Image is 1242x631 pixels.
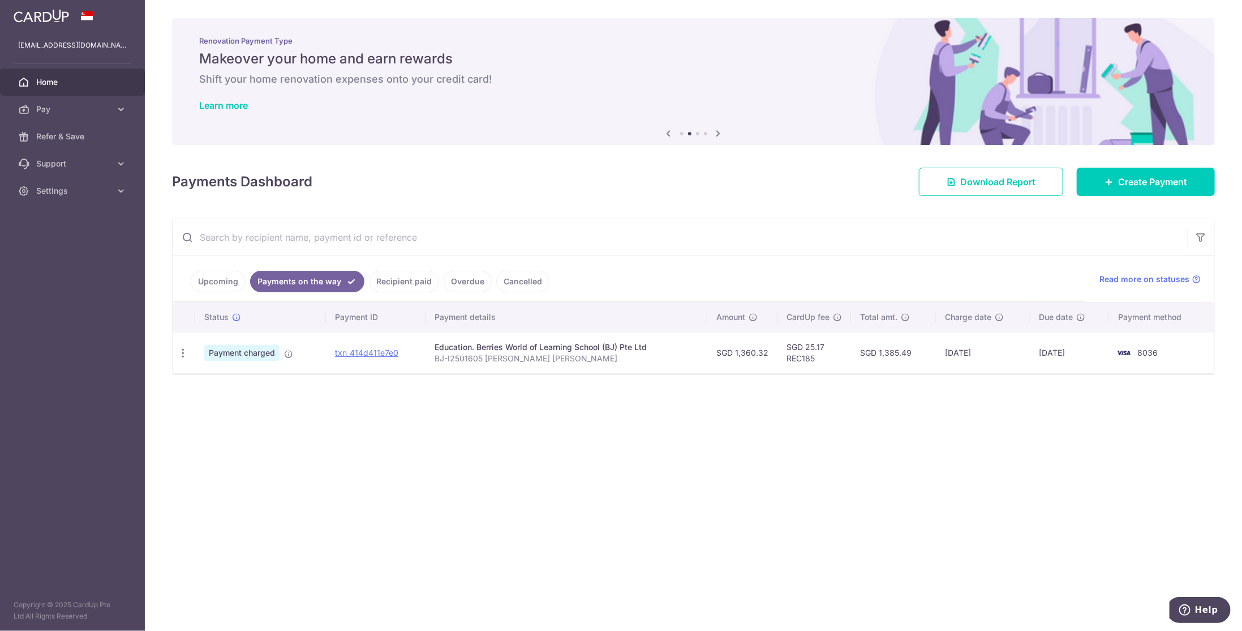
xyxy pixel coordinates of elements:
[960,175,1035,189] span: Download Report
[1109,302,1214,332] th: Payment method
[172,18,1215,145] img: Renovation banner
[945,312,991,323] span: Charge date
[1118,175,1187,189] span: Create Payment
[36,131,111,142] span: Refer & Save
[199,100,248,111] a: Learn more
[435,353,698,364] p: BJ-I2501605 [PERSON_NAME] [PERSON_NAME]
[1170,597,1231,625] iframe: Opens a widget where you can find more information
[172,172,312,192] h4: Payments Dashboard
[1112,346,1135,360] img: Bank Card
[199,73,1188,86] h6: Shift your home renovation expenses onto your credit card!
[173,219,1187,255] input: Search by recipient name, payment id or reference
[1099,274,1201,285] a: Read more on statuses
[36,158,111,169] span: Support
[936,332,1030,373] td: [DATE]
[199,50,1188,68] h5: Makeover your home and earn rewards
[204,345,280,361] span: Payment charged
[919,168,1063,196] a: Download Report
[14,9,69,23] img: CardUp
[777,332,851,373] td: SGD 25.17 REC185
[860,312,897,323] span: Total amt.
[335,348,398,357] a: txn_414d411e7e0
[204,312,229,323] span: Status
[1030,332,1109,373] td: [DATE]
[250,271,364,292] a: Payments on the way
[36,76,111,88] span: Home
[1077,168,1215,196] a: Create Payment
[326,302,426,332] th: Payment ID
[707,332,777,373] td: SGD 1,360.32
[18,40,127,51] p: [EMAIL_ADDRESS][DOMAIN_NAME]
[496,271,549,292] a: Cancelled
[435,342,698,353] div: Education. Berries World of Learning School (BJ) Pte Ltd
[787,312,830,323] span: CardUp fee
[426,302,707,332] th: Payment details
[199,36,1188,45] p: Renovation Payment Type
[444,271,492,292] a: Overdue
[1099,274,1189,285] span: Read more on statuses
[716,312,745,323] span: Amount
[36,185,111,197] span: Settings
[369,271,439,292] a: Recipient paid
[36,104,111,115] span: Pay
[1137,348,1158,357] span: 8036
[1039,312,1073,323] span: Due date
[191,271,246,292] a: Upcoming
[851,332,936,373] td: SGD 1,385.49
